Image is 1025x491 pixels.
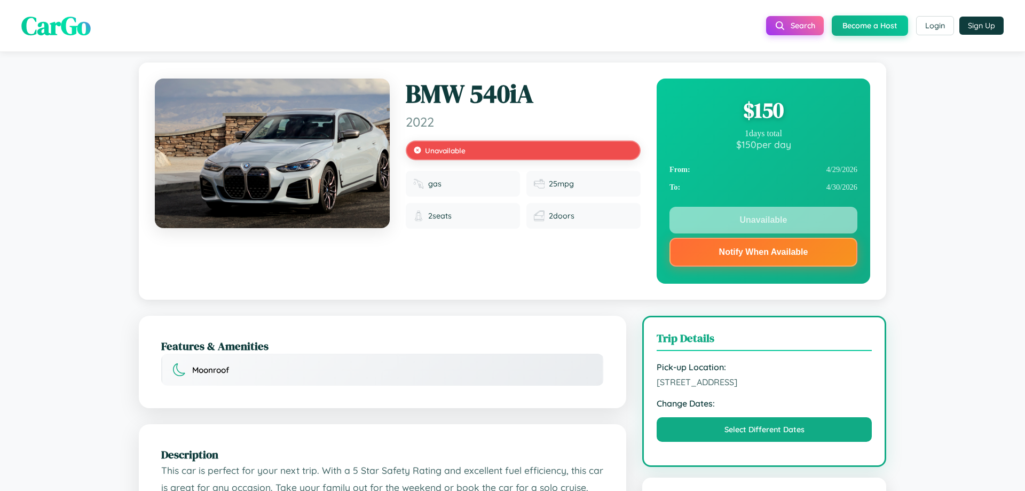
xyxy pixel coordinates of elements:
span: Search [791,21,815,30]
button: Unavailable [669,207,857,233]
strong: Pick-up Location: [657,362,872,372]
strong: Change Dates: [657,398,872,409]
span: CarGo [21,8,91,43]
button: Login [916,16,954,35]
strong: From: [669,165,690,174]
div: 4 / 29 / 2026 [669,161,857,178]
span: 2 seats [428,211,452,221]
img: Fuel efficiency [534,178,545,189]
img: Seats [413,211,424,221]
img: Fuel type [413,178,424,189]
div: 1 days total [669,129,857,138]
button: Select Different Dates [657,417,872,442]
div: $ 150 [669,96,857,124]
span: 2 doors [549,211,574,221]
h2: Description [161,447,604,462]
span: Unavailable [425,146,466,155]
span: gas [428,179,441,189]
h3: Trip Details [657,330,872,351]
button: Search [766,16,824,35]
button: Sign Up [959,17,1004,35]
span: Moonroof [192,365,229,375]
img: BMW 540iA 2022 [155,79,390,228]
strong: To: [669,183,680,192]
div: $ 150 per day [669,138,857,150]
span: [STREET_ADDRESS] [657,377,872,387]
div: 4 / 30 / 2026 [669,178,857,196]
img: Doors [534,211,545,221]
button: Notify When Available [669,238,857,267]
h1: BMW 540iA [406,79,641,110]
h2: Features & Amenities [161,338,604,354]
span: 2022 [406,114,641,130]
button: Become a Host [832,15,908,36]
span: 25 mpg [549,179,574,189]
